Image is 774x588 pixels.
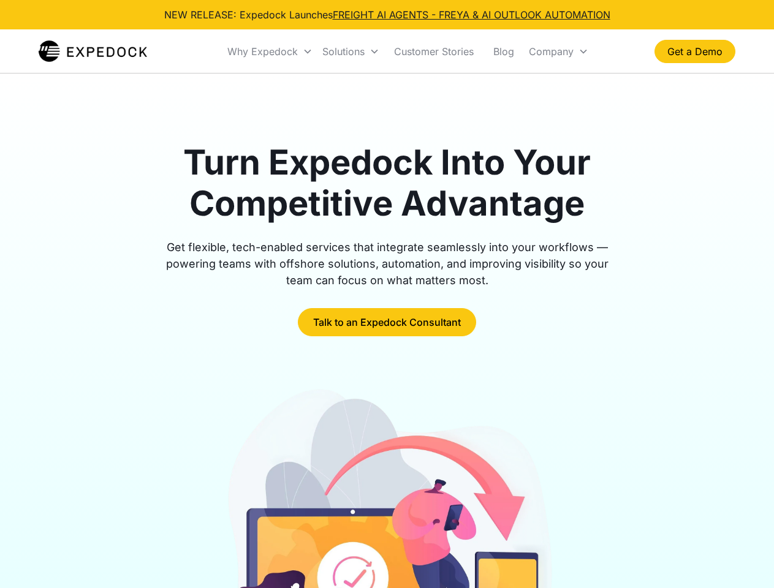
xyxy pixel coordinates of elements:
[222,31,317,72] div: Why Expedock
[529,45,574,58] div: Company
[524,31,593,72] div: Company
[322,45,365,58] div: Solutions
[484,31,524,72] a: Blog
[654,40,735,63] a: Get a Demo
[39,39,147,64] img: Expedock Logo
[333,9,610,21] a: FREIGHT AI AGENTS - FREYA & AI OUTLOOK AUTOMATION
[317,31,384,72] div: Solutions
[152,142,623,224] h1: Turn Expedock Into Your Competitive Advantage
[298,308,476,336] a: Talk to an Expedock Consultant
[384,31,484,72] a: Customer Stories
[152,239,623,288] div: Get flexible, tech-enabled services that integrate seamlessly into your workflows — powering team...
[227,45,298,58] div: Why Expedock
[39,39,147,64] a: home
[164,7,610,22] div: NEW RELEASE: Expedock Launches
